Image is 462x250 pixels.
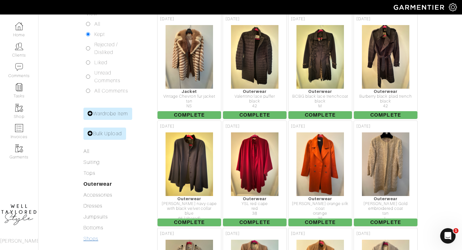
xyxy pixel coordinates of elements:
img: orders-icon-0abe47150d42831381b5fb84f609e132dff9fe21cb692f30cb5eec754e2cba89.png [15,124,23,132]
img: garments-icon-b7da505a4dc4fd61783c78ac3ca0ef83fa9d6f193b1c9dc38574b1d14d53ca28.png [15,104,23,112]
div: 38 [223,211,287,216]
a: Dresses [83,203,102,209]
div: Outerwear [288,89,352,94]
div: 36 [288,216,352,221]
span: [DATE] [356,16,371,22]
a: [DATE] Outerwear [PERSON_NAME] navy cape with black velvet collar blue 46 (altered) Complete [157,120,222,227]
span: Complete [223,219,287,226]
div: 42 [354,104,417,109]
div: blue [158,211,221,216]
div: Vintage Chevron fur jacket [158,94,221,99]
div: red [223,206,287,211]
span: Complete [354,219,417,226]
div: L [354,216,417,221]
div: Burberry black plaid trench [354,94,417,99]
div: tan [354,211,417,216]
img: garments-icon-b7da505a4dc4fd61783c78ac3ca0ef83fa9d6f193b1c9dc38574b1d14d53ca28.png [15,144,23,152]
div: Outerwear [158,196,221,201]
label: Rejected / Disliked [94,41,138,56]
img: reminder-icon-8004d30b9f0a5d33ae49ab947aed9ed385cf756f9e5892f1edd6e32f2345188e.png [15,83,23,91]
span: [DATE] [160,123,174,129]
img: cY7iZx167XQfrbYNZDkedd6S [231,25,279,89]
span: 1 [453,228,458,233]
div: [PERSON_NAME] navy cape with black velvet collar [158,201,221,211]
div: 42 [223,104,287,109]
div: black [288,99,352,104]
div: orange [288,211,352,216]
img: XRYFCm5JxaYVXJHAcw4npaNi [231,132,279,196]
div: Outerwear [223,89,287,94]
div: Outerwear [354,196,417,201]
span: [DATE] [356,231,371,237]
span: [DATE] [356,123,371,129]
img: garmentier-logo-header-white-b43fb05a5012e4ada735d5af1a66efaba907eab6374d6393d1fbf88cb4ef424d.png [390,2,449,13]
span: [DATE] [291,123,305,129]
img: i1UFnPHuop4vQ17GVeTyRxEm [362,132,410,196]
img: hLJ9TtvKS94UmLerXJV8jM3g [296,132,345,196]
div: YSL red cape [223,201,287,206]
div: [PERSON_NAME] Gold embroidered coat [354,201,417,211]
a: Suiting [83,159,100,165]
a: Shoes [83,236,98,242]
span: Complete [158,111,221,119]
a: Wardrobe Item [83,108,132,120]
span: [DATE] [226,231,240,237]
img: JEzMzDS5WxJzZEBKTZo6qFPy [296,25,345,89]
img: PjouzMobuA6tvrRNEbTXSN1b [362,25,410,89]
img: m759teXC3j5eGoMYDq2Qz573 [165,25,214,89]
div: Outerwear [288,196,352,201]
label: Liked [94,59,107,67]
div: M [288,104,352,109]
div: Jacket [158,89,221,94]
img: sEW1Vy191hQ47Tc9N5mUHRNo [165,132,214,196]
a: Outerwear [83,181,112,187]
img: dashboard-icon-dbcd8f5a0b271acd01030246c82b418ddd0df26cd7fceb0bd07c9910d44c42f6.png [15,22,23,30]
a: All [83,148,90,154]
label: All [94,20,100,28]
iframe: Intercom live chat [440,228,456,244]
a: [DATE] Outerwear [PERSON_NAME] orange silk coat orange 36 Complete [287,120,353,227]
span: [DATE] [226,123,240,129]
a: [DATE] Outerwear Valentino lace puffer black 42 Complete [222,13,287,120]
span: [DATE] [226,16,240,22]
a: Bottoms [83,225,103,231]
label: Unread Comments [94,69,138,85]
span: Complete [288,111,352,119]
span: [DATE] [160,231,174,237]
a: Accessories [83,192,113,198]
div: tan [158,99,221,104]
a: [DATE] Jacket Vintage Chevron fur jacket tan NS Complete [157,13,222,120]
span: [DATE] [291,231,305,237]
span: Complete [223,111,287,119]
span: Complete [158,219,221,226]
a: Tops [83,170,95,176]
div: Valentino lace puffer [223,94,287,99]
span: [DATE] [291,16,305,22]
div: NS [158,104,221,109]
div: Outerwear [354,89,417,94]
span: Complete [288,219,352,226]
div: black [223,99,287,104]
a: Jumpsuits [83,214,108,220]
label: All Comments [94,87,128,95]
span: [DATE] [160,16,174,22]
a: [DATE] Outerwear YSL red cape red 38 Complete [222,120,287,227]
a: [DATE] Outerwear Burberry black plaid trench black 42 Complete [353,13,418,120]
a: [DATE] Outerwear [PERSON_NAME] Gold embroidered coat tan L Complete [353,120,418,227]
div: black [354,99,417,104]
div: 46 (altered) [158,216,221,221]
div: Outerwear [223,196,287,201]
div: [PERSON_NAME] orange silk coat [288,201,352,211]
img: comment-icon-a0a6a9ef722e966f86d9cbdc48e553b5cf19dbc54f86b18d962a5391bc8f6eb6.png [15,63,23,71]
img: clients-icon-6bae9207a08558b7cb47a8932f037763ab4055f8c8b6bfacd5dc20c3e0201464.png [15,42,23,50]
a: Bulk Upload [83,128,126,140]
span: Complete [354,111,417,119]
div: BCBG black lace trenchcoat [288,94,352,99]
a: [DATE] Outerwear BCBG black lace trenchcoat black M Complete [287,13,353,120]
img: gear-icon-white-bd11855cb880d31180b6d7d6211b90ccbf57a29d726f0c71d8c61bd08dd39cc2.png [449,3,457,11]
label: Kept [94,31,105,38]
